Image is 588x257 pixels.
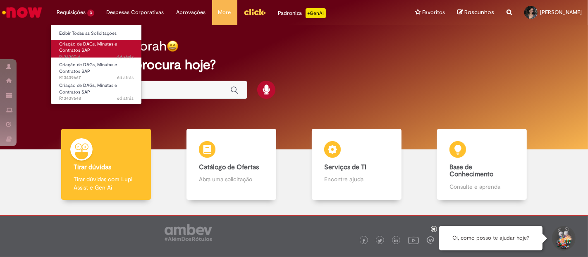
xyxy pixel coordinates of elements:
[165,224,212,241] img: logo_footer_ambev_rotulo_gray.png
[449,163,493,179] b: Base de Conhecimento
[294,129,419,200] a: Serviços de TI Encontre ajuda
[117,95,134,101] span: 6d atrás
[74,175,139,192] p: Tirar dúvidas com Lupi Assist e Gen Ai
[362,239,366,243] img: logo_footer_facebook.png
[427,236,434,244] img: logo_footer_workplace.png
[244,6,266,18] img: click_logo_yellow_360x200.png
[199,175,264,183] p: Abra uma solicitação
[59,74,134,81] span: R13439667
[57,8,86,17] span: Requisições
[117,95,134,101] time: 22/08/2025 12:05:36
[51,29,142,38] a: Exibir Todas as Solicitações
[117,54,134,60] span: 6d atrás
[107,8,164,17] span: Despesas Corporativas
[324,163,366,171] b: Serviços de TI
[74,163,111,171] b: Tirar dúvidas
[408,235,419,245] img: logo_footer_youtube.png
[117,54,134,60] time: 22/08/2025 12:24:12
[464,8,494,16] span: Rascunhos
[306,8,326,18] p: +GenAi
[50,25,142,104] ul: Requisições
[199,163,259,171] b: Catálogo de Ofertas
[51,40,142,58] a: Aberto R13439714 : Criação de DAGs, Minutas e Contratos SAP
[117,74,134,81] span: 6d atrás
[51,81,142,99] a: Aberto R13439648 : Criação de DAGs, Minutas e Contratos SAP
[51,60,142,78] a: Aberto R13439667 : Criação de DAGs, Minutas e Contratos SAP
[394,238,398,243] img: logo_footer_linkedin.png
[59,95,134,102] span: R13439648
[87,10,94,17] span: 3
[439,226,543,250] div: Oi, como posso te ajudar hoje?
[59,41,117,54] span: Criação de DAGs, Minutas e Contratos SAP
[551,226,576,251] button: Iniciar Conversa de Suporte
[167,40,179,52] img: happy-face.png
[43,129,169,200] a: Tirar dúvidas Tirar dúvidas com Lupi Assist e Gen Ai
[540,9,582,16] span: [PERSON_NAME]
[457,9,494,17] a: Rascunhos
[218,8,231,17] span: More
[1,4,43,21] img: ServiceNow
[177,8,206,17] span: Aprovações
[278,8,326,18] div: Padroniza
[117,74,134,81] time: 22/08/2025 12:10:30
[59,54,134,60] span: R13439714
[59,82,117,95] span: Criação de DAGs, Minutas e Contratos SAP
[59,62,117,74] span: Criação de DAGs, Minutas e Contratos SAP
[378,239,382,243] img: logo_footer_twitter.png
[324,175,389,183] p: Encontre ajuda
[422,8,445,17] span: Favoritos
[449,183,514,191] p: Consulte e aprenda
[419,129,545,200] a: Base de Conhecimento Consulte e aprenda
[169,129,294,200] a: Catálogo de Ofertas Abra uma solicitação
[60,58,528,72] h2: O que você procura hoje?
